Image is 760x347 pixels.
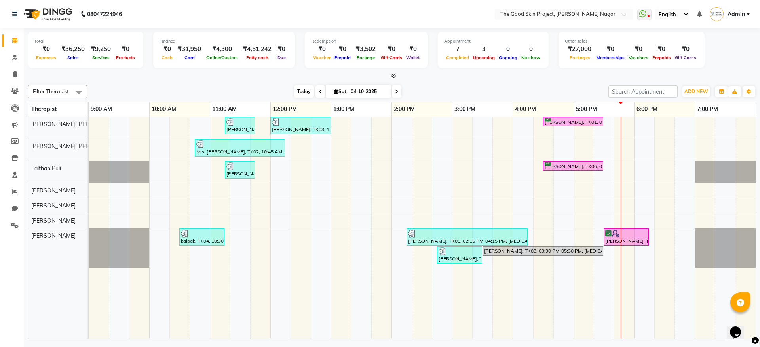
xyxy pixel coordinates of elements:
div: [PERSON_NAME], TK05, 02:15 PM-04:15 PM, [MEDICAL_DATA] Treatment - Under Arms - Per Session [407,230,527,245]
span: [PERSON_NAME] [31,187,76,194]
span: Online/Custom [204,55,240,60]
span: Admin [728,10,745,19]
a: 10:00 AM [150,104,178,115]
span: Ongoing [497,55,519,60]
span: Sales [65,55,81,60]
b: 08047224946 [87,3,122,25]
div: Appointment [444,38,542,45]
div: ₹31,950 [175,45,204,54]
span: Wallet [404,55,422,60]
span: Prepaids [650,55,673,60]
span: [PERSON_NAME] [PERSON_NAME] [31,121,122,128]
div: ₹4,51,242 [240,45,275,54]
div: ₹36,250 [58,45,88,54]
a: 12:00 PM [271,104,299,115]
div: 0 [497,45,519,54]
div: ₹0 [627,45,650,54]
span: Petty cash [244,55,270,60]
div: ₹0 [595,45,627,54]
span: Voucher [311,55,332,60]
span: Products [114,55,137,60]
span: Packages [568,55,592,60]
div: [PERSON_NAME], TK08, 12:00 PM-01:00 PM, Massage Therapy - Swedish Massage - 60 Min [271,118,330,133]
div: kalpak, TK04, 10:30 AM-11:15 AM, Medi Facial - Oxy Facial - Red Carpet Gold Facial [180,230,224,245]
div: ₹4,300 [204,45,240,54]
span: Services [90,55,112,60]
div: [PERSON_NAME], TK01, 04:30 PM-05:30 PM, Massage Therapy - Swedish Massage - 60 Min [544,118,602,126]
input: Search Appointment [608,85,678,98]
a: 1:00 PM [331,104,356,115]
span: No show [519,55,542,60]
span: Filter Therapist [33,88,69,94]
div: Other sales [565,38,698,45]
span: [PERSON_NAME] [31,217,76,224]
span: Lalthan Puii [31,165,61,172]
span: [PERSON_NAME] [31,232,76,239]
div: [PERSON_NAME], TK03, 03:30 PM-05:30 PM, [MEDICAL_DATA] Treatment - Upper Lips - Per Session [483,247,602,255]
div: ₹0 [379,45,404,54]
a: 9:00 AM [89,104,114,115]
span: Gift Cards [379,55,404,60]
a: 6:00 PM [635,104,659,115]
div: ₹0 [673,45,698,54]
div: 0 [519,45,542,54]
div: ₹9,250 [88,45,114,54]
img: Admin [710,7,724,21]
img: logo [20,3,74,25]
div: 7 [444,45,471,54]
div: ₹27,000 [565,45,595,54]
button: ADD NEW [682,86,710,97]
input: 2025-10-04 [348,86,388,98]
span: Package [355,55,377,60]
div: [PERSON_NAME], TK10, 11:15 AM-11:45 AM, Massage Therapy - Add-On - Feet Reflexology - 30 Min [226,162,254,177]
span: Due [275,55,288,60]
div: [PERSON_NAME], TK09, 11:15 AM-11:45 AM, Massage Therapy - Add-On - Feet Reflexology - 30 Min [226,118,254,133]
span: ADD NEW [684,89,708,94]
div: ₹0 [114,45,137,54]
div: [PERSON_NAME], TK12, 05:30 PM-06:15 PM, Medi Facial - Vitamin Glow Facial [604,230,648,245]
div: [PERSON_NAME], TK06, 04:30 PM-05:30 PM, Massage Therapy - Swedish Massage - 60 Min [544,162,602,170]
span: Expenses [34,55,58,60]
div: ₹0 [650,45,673,54]
span: [PERSON_NAME] [PERSON_NAME] [31,143,122,150]
div: ₹0 [311,45,332,54]
div: ₹0 [404,45,422,54]
a: 7:00 PM [695,104,720,115]
span: Sat [332,89,348,94]
a: 4:00 PM [513,104,538,115]
span: Completed [444,55,471,60]
span: Memberships [595,55,627,60]
span: Prepaid [332,55,353,60]
iframe: chat widget [727,315,752,339]
span: Card [182,55,197,60]
div: ₹0 [34,45,58,54]
a: 5:00 PM [574,104,599,115]
div: Mrs. [PERSON_NAME], TK02, 10:45 AM-12:15 PM, Massage Therapy - Swedish Massage - 90 Min [196,140,284,155]
a: 2:00 PM [392,104,417,115]
span: [PERSON_NAME] [31,202,76,209]
a: 11:00 AM [210,104,239,115]
div: ₹0 [332,45,353,54]
div: Total [34,38,137,45]
div: Redemption [311,38,422,45]
span: Today [294,85,314,98]
div: ₹0 [160,45,175,54]
div: 3 [471,45,497,54]
a: 3:00 PM [452,104,477,115]
div: Finance [160,38,289,45]
span: Gift Cards [673,55,698,60]
span: Therapist [31,106,57,113]
div: ₹0 [275,45,289,54]
div: ₹3,502 [353,45,379,54]
span: Vouchers [627,55,650,60]
span: Upcoming [471,55,497,60]
div: [PERSON_NAME], TK11, 02:45 PM-03:30 PM, Medi Facial - Vitamin Glow Facial [438,247,481,262]
span: Cash [160,55,175,60]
